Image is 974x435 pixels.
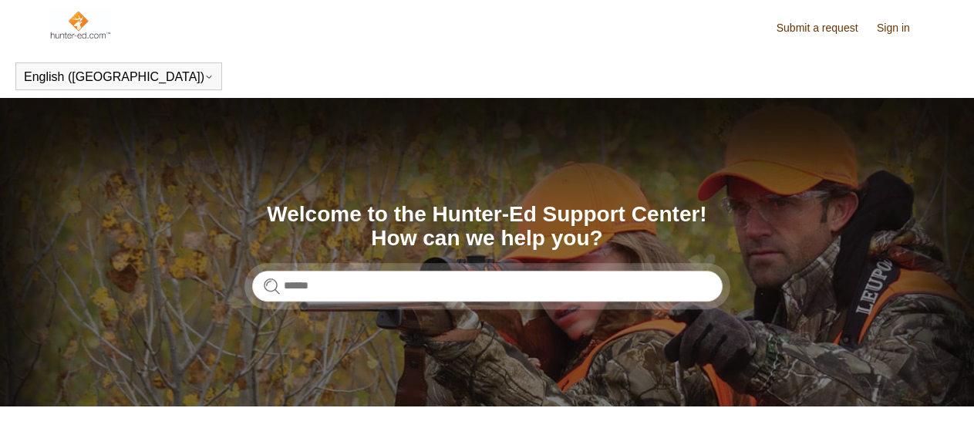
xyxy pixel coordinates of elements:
input: Search [252,271,723,302]
a: Sign in [877,20,925,36]
h1: Welcome to the Hunter-Ed Support Center! How can we help you? [252,203,723,251]
a: Submit a request [777,20,874,36]
button: English ([GEOGRAPHIC_DATA]) [24,70,214,84]
img: Hunter-Ed Help Center home page [49,9,111,40]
